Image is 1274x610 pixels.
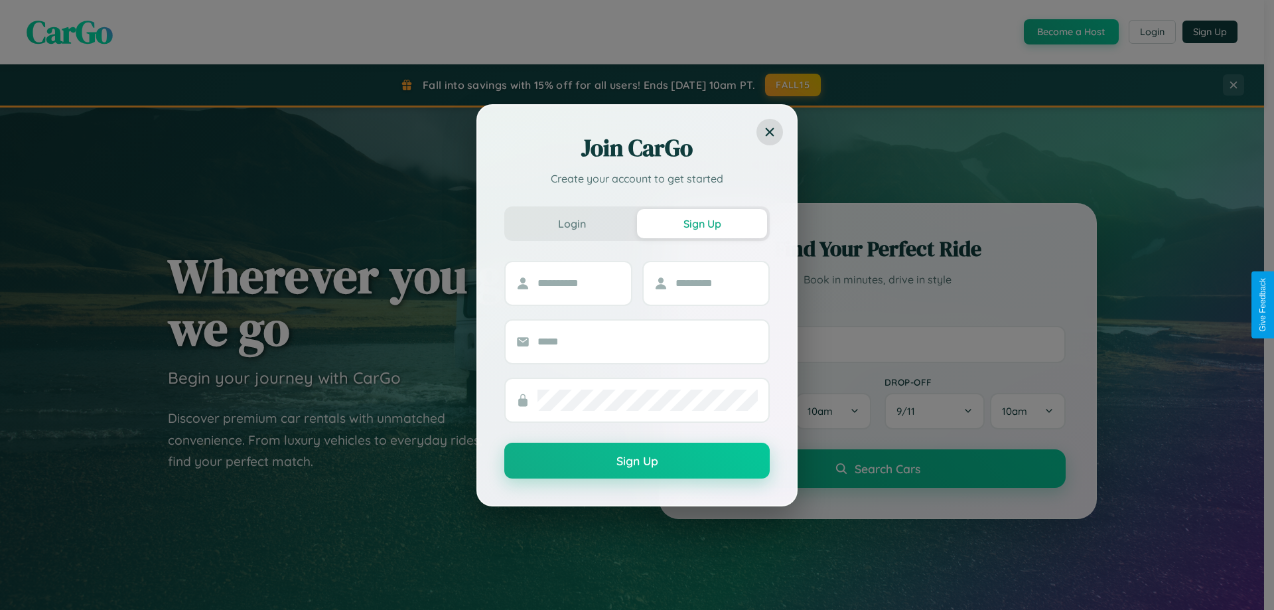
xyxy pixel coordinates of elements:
p: Create your account to get started [504,171,770,187]
div: Give Feedback [1258,278,1267,332]
button: Sign Up [637,209,767,238]
h2: Join CarGo [504,132,770,164]
button: Sign Up [504,443,770,479]
button: Login [507,209,637,238]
